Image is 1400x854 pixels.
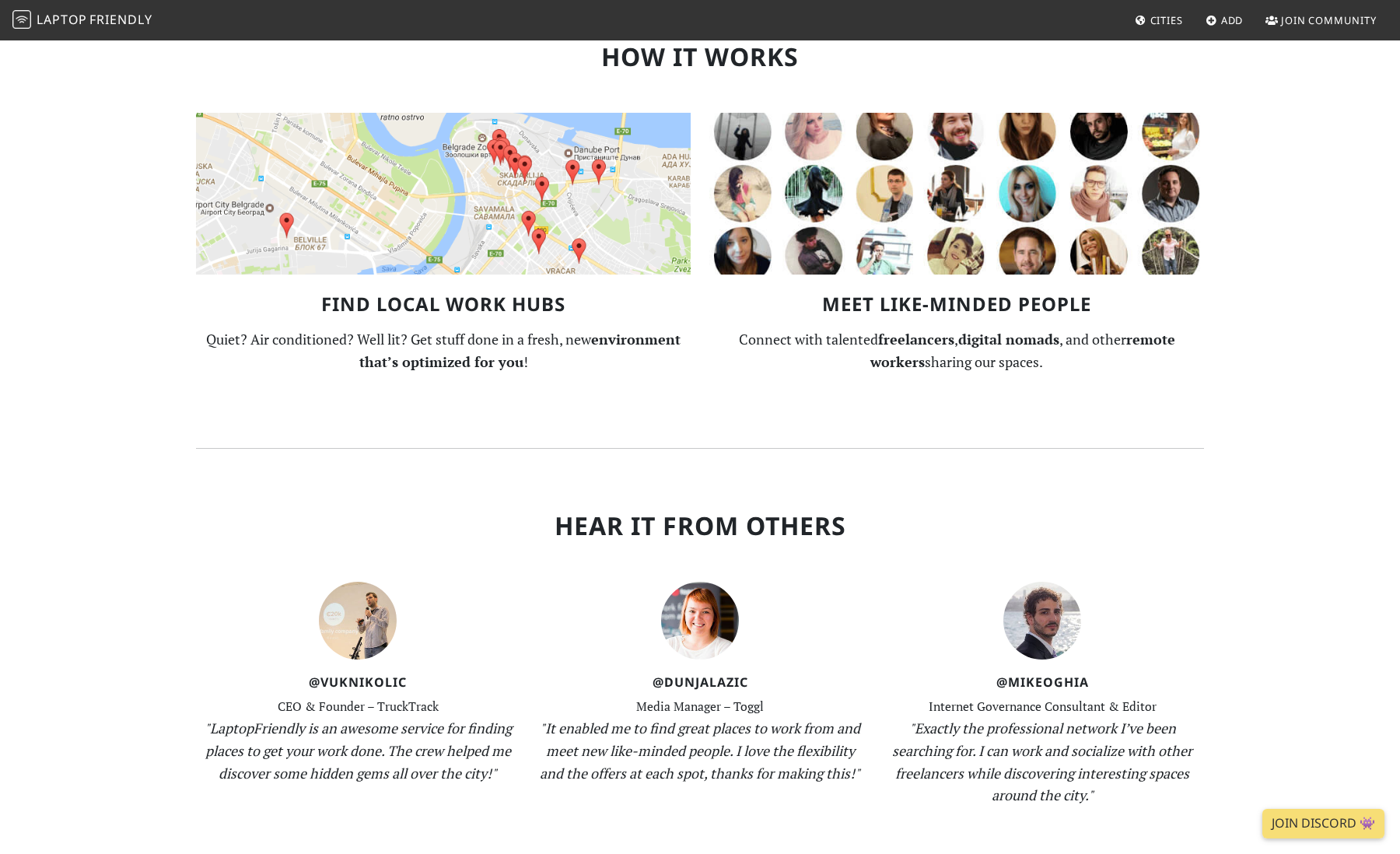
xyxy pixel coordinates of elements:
small: Internet Governance Consultant & Editor [929,698,1157,715]
img: dunja-lazic-7e3f7dbf9bae496705a2cb1d0ad4506ae95adf44ba71bc6bf96fce6bb2209530.jpg [661,582,739,660]
p: Quiet? Air conditioned? Well lit? Get stuff done in a fresh, new ! [196,328,691,373]
span: Add [1221,13,1244,27]
span: Join Community [1281,13,1377,27]
em: "It enabled me to find great places to work from and meet new like-minded people. I love the flex... [540,719,860,782]
a: Join Community [1259,6,1383,34]
em: "LaptopFriendly is an awesome service for finding places to get your work done. The crew helped m... [205,719,512,782]
strong: digital nomads [958,330,1059,348]
p: Connect with talented , , and other sharing our spaces. [709,328,1204,373]
h2: Hear It From Others [196,511,1204,541]
span: Friendly [89,11,152,28]
h4: @VukNikolic [196,675,520,690]
a: LaptopFriendly LaptopFriendly [12,7,152,34]
em: "Exactly the professional network I’ve been searching for. I can work and socialize with other fr... [892,719,1192,804]
small: CEO & Founder – TruckTrack [278,698,439,715]
a: Cities [1129,6,1189,34]
span: Cities [1150,13,1183,27]
img: LaptopFriendly [12,10,31,29]
h3: Find Local Work Hubs [196,293,691,316]
h4: @MikeOghia [880,675,1204,690]
strong: remote workers [870,330,1175,371]
span: Laptop [37,11,87,28]
img: mike-oghia-399ba081a07d163c9c5512fe0acc6cb95335c0f04cd2fe9eaa138443c185c3a9.jpg [1003,582,1081,660]
img: vuk-nikolic-069e55947349021af2d479c15570516ff0841d81a22ee9013225a9fbfb17053d.jpg [319,582,397,660]
small: Media Manager – Toggl [636,698,764,715]
img: LaptopFriendly Community [709,113,1204,275]
h4: @DunjaLazic [538,675,862,690]
h2: How it Works [196,42,1204,72]
h3: Meet Like-Minded People [709,293,1204,316]
strong: freelancers [878,330,954,348]
img: Map of Work-Friendly Locations [196,113,691,275]
a: Add [1199,6,1250,34]
strong: environment that’s optimized for you [359,330,681,371]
